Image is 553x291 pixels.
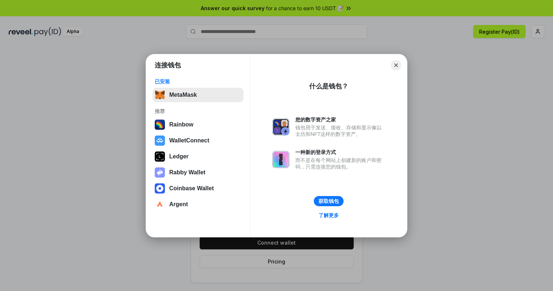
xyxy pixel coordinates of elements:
div: 钱包用于发送、接收、存储和显示像以太坊和NFT这样的数字资产。 [295,124,385,137]
button: WalletConnect [153,133,244,148]
div: 什么是钱包？ [309,82,348,91]
button: Argent [153,197,244,212]
img: svg+xml,%3Csvg%20width%3D%2228%22%20height%3D%2228%22%20viewBox%3D%220%200%2028%2028%22%20fill%3D... [155,183,165,194]
img: svg+xml,%3Csvg%20xmlns%3D%22http%3A%2F%2Fwww.w3.org%2F2000%2Fsvg%22%20fill%3D%22none%22%20viewBox... [155,167,165,178]
div: Rainbow [169,121,194,128]
div: 已安装 [155,78,241,85]
div: 推荐 [155,108,241,115]
button: Close [391,60,401,70]
div: 了解更多 [319,212,339,219]
button: Rabby Wallet [153,165,244,180]
h1: 连接钱包 [155,61,181,70]
button: Ledger [153,149,244,164]
img: svg+xml,%3Csvg%20xmlns%3D%22http%3A%2F%2Fwww.w3.org%2F2000%2Fsvg%22%20width%3D%2228%22%20height%3... [155,151,165,162]
img: svg+xml,%3Csvg%20width%3D%2228%22%20height%3D%2228%22%20viewBox%3D%220%200%2028%2028%22%20fill%3D... [155,136,165,146]
img: svg+xml,%3Csvg%20xmlns%3D%22http%3A%2F%2Fwww.w3.org%2F2000%2Fsvg%22%20fill%3D%22none%22%20viewBox... [272,151,290,168]
div: 一种新的登录方式 [295,149,385,155]
button: MetaMask [153,88,244,102]
img: svg+xml,%3Csvg%20width%3D%22120%22%20height%3D%22120%22%20viewBox%3D%220%200%20120%20120%22%20fil... [155,120,165,130]
div: 获取钱包 [319,198,339,204]
button: Coinbase Wallet [153,181,244,196]
button: 获取钱包 [314,196,344,206]
img: svg+xml,%3Csvg%20xmlns%3D%22http%3A%2F%2Fwww.w3.org%2F2000%2Fsvg%22%20fill%3D%22none%22%20viewBox... [272,118,290,136]
img: svg+xml,%3Csvg%20width%3D%2228%22%20height%3D%2228%22%20viewBox%3D%220%200%2028%2028%22%20fill%3D... [155,199,165,209]
img: svg+xml,%3Csvg%20fill%3D%22none%22%20height%3D%2233%22%20viewBox%3D%220%200%2035%2033%22%20width%... [155,90,165,100]
div: Argent [169,201,188,208]
div: Rabby Wallet [169,169,205,176]
div: Ledger [169,153,188,160]
button: Rainbow [153,117,244,132]
div: MetaMask [169,92,197,98]
a: 了解更多 [314,211,343,220]
div: 您的数字资产之家 [295,116,385,123]
div: WalletConnect [169,137,209,144]
div: 而不是在每个网站上创建新的账户和密码，只需连接您的钱包。 [295,157,385,170]
div: Coinbase Wallet [169,185,214,192]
